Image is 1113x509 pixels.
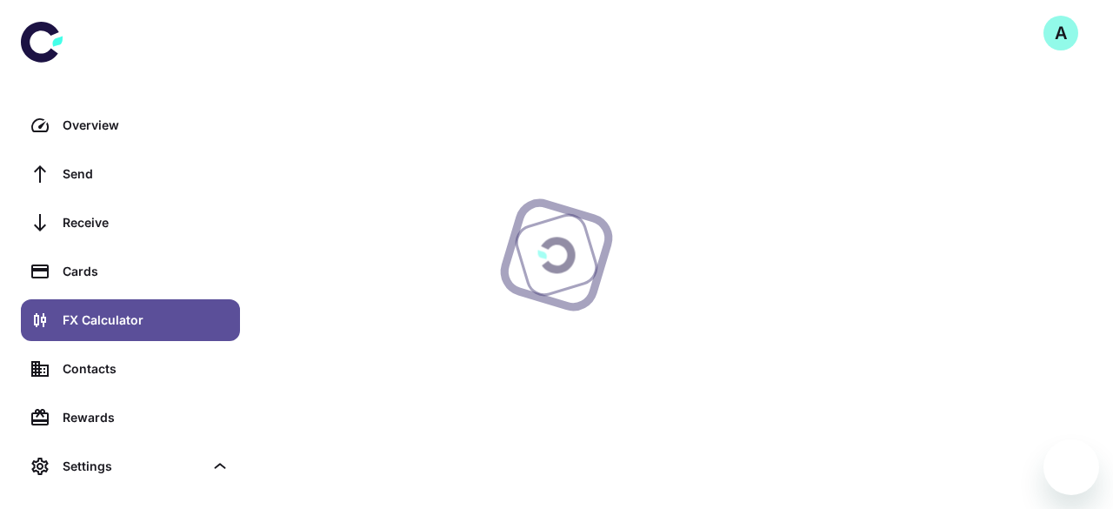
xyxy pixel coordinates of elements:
div: Rewards [63,408,230,427]
button: A [1043,16,1078,50]
a: Send [21,153,240,195]
div: Settings [63,457,203,476]
div: FX Calculator [63,311,230,330]
a: Contacts [21,348,240,390]
a: Cards [21,251,240,292]
a: Overview [21,104,240,146]
a: FX Calculator [21,299,240,341]
iframe: Button to launch messaging window [1043,439,1099,495]
a: Rewards [21,397,240,439]
div: Overview [63,116,230,135]
div: Contacts [63,359,230,378]
div: Cards [63,262,230,281]
div: Receive [63,213,230,232]
div: Settings [21,445,240,487]
div: Send [63,164,230,184]
a: Receive [21,202,240,244]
